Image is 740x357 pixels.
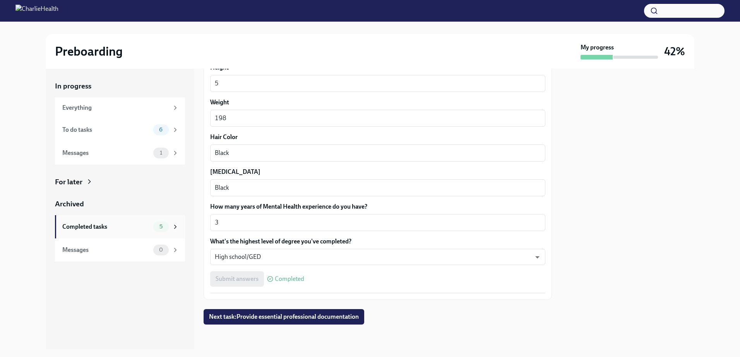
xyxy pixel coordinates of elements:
h3: 42% [664,44,685,58]
a: Completed tasks5 [55,215,185,238]
a: Messages0 [55,238,185,262]
label: What's the highest level of degree you've completed? [210,237,545,246]
a: Everything [55,97,185,118]
div: For later [55,177,82,187]
label: [MEDICAL_DATA] [210,168,545,176]
span: Next task : Provide essential professional documentation [209,313,359,321]
textarea: 5 [215,79,541,88]
strong: My progress [581,43,614,52]
span: 0 [154,247,168,253]
span: 1 [155,150,167,156]
a: For later [55,177,185,187]
label: Weight [210,98,545,107]
a: Messages1 [55,141,185,165]
textarea: 3 [215,218,541,227]
a: To do tasks6 [55,118,185,141]
img: CharlieHealth [15,5,58,17]
button: Next task:Provide essential professional documentation [204,309,364,325]
a: Archived [55,199,185,209]
span: Completed [275,276,304,282]
div: Everything [62,104,169,112]
span: 5 [155,224,167,229]
a: In progress [55,81,185,91]
div: High school/GED [210,249,545,265]
div: Messages [62,246,150,254]
textarea: Black [215,148,541,158]
span: 6 [154,127,167,133]
textarea: 198 [215,114,541,123]
div: Completed tasks [62,223,150,231]
textarea: Black [215,183,541,192]
div: To do tasks [62,126,150,134]
label: How many years of Mental Health experience do you have? [210,202,545,211]
h2: Preboarding [55,44,123,59]
div: Messages [62,149,150,157]
label: Hair Color [210,133,545,141]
